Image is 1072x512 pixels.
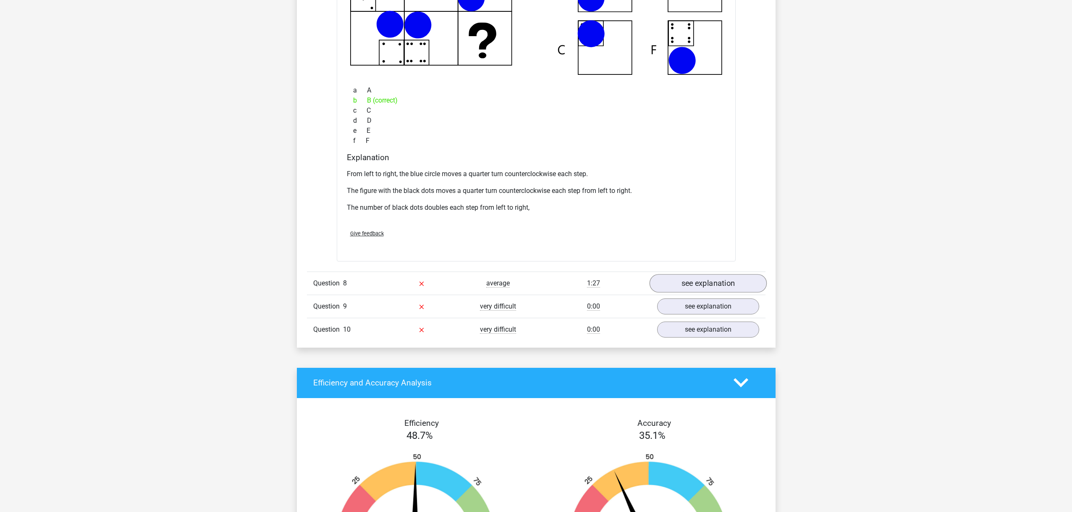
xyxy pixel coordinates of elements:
span: a [353,85,367,95]
span: c [353,106,367,116]
span: very difficult [480,325,516,334]
h4: Explanation [347,153,726,162]
a: see explanation [649,274,766,293]
span: f [353,136,366,146]
div: A [347,85,726,95]
h4: Accuracy [546,418,763,428]
div: D [347,116,726,126]
div: B (correct) [347,95,726,106]
span: Question [313,278,343,288]
span: average [486,279,510,288]
span: Question [313,325,343,335]
span: e [353,126,367,136]
span: 9 [343,302,347,310]
span: d [353,116,367,126]
span: 0:00 [587,302,600,311]
div: C [347,106,726,116]
div: F [347,136,726,146]
span: 48.7% [406,430,433,441]
p: The number of black dots doubles each step from left to right, [347,203,726,213]
span: 8 [343,279,347,287]
a: see explanation [657,322,759,338]
span: Question [313,301,343,311]
p: The figure with the black dots moves a quarter turn counterclockwise each step from left to right. [347,186,726,196]
h4: Efficiency and Accuracy Analysis [313,378,721,388]
span: 1:27 [587,279,600,288]
p: From left to right, the blue circle moves a quarter turn counterclockwise each step. [347,169,726,179]
span: 10 [343,325,351,333]
div: E [347,126,726,136]
span: 0:00 [587,325,600,334]
span: 35.1% [639,430,666,441]
a: see explanation [657,298,759,314]
span: very difficult [480,302,516,311]
span: Give feedback [350,230,384,237]
h4: Efficiency [313,418,530,428]
span: b [353,95,367,106]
